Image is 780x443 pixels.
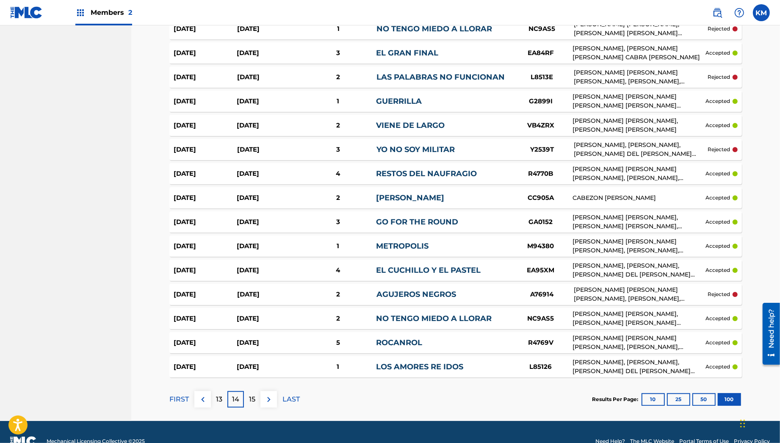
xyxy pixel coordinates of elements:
[574,285,708,303] div: [PERSON_NAME] [PERSON_NAME] [PERSON_NAME], [PERSON_NAME], [PERSON_NAME] [PERSON_NAME]
[237,24,301,34] div: [DATE]
[705,194,730,202] p: accepted
[169,394,189,404] p: FIRST
[573,261,705,279] div: [PERSON_NAME], [PERSON_NAME], [PERSON_NAME] DEL [PERSON_NAME] CABRA [PERSON_NAME]
[642,393,665,406] button: 10
[574,141,708,158] div: [PERSON_NAME], [PERSON_NAME], [PERSON_NAME] DEL [PERSON_NAME] CABRA [PERSON_NAME]
[509,193,573,203] div: CC905A
[573,310,705,327] div: [PERSON_NAME] [PERSON_NAME], [PERSON_NAME] [PERSON_NAME] [PERSON_NAME]
[708,291,730,298] p: rejected
[282,394,300,404] p: LAST
[509,362,573,372] div: L85126
[300,193,376,203] div: 2
[573,44,705,62] div: [PERSON_NAME], [PERSON_NAME] [PERSON_NAME] CABRA [PERSON_NAME]
[174,48,237,58] div: [DATE]
[376,48,438,58] a: EL GRAN FINAL
[232,394,239,404] p: 14
[376,362,463,371] a: LOS AMORES RE IDOS
[174,362,237,372] div: [DATE]
[300,24,376,34] div: 1
[705,170,730,177] p: accepted
[300,48,376,58] div: 3
[509,121,573,130] div: VB4ZRX
[376,97,422,106] a: GUERRILLA
[573,213,705,231] div: [PERSON_NAME] [PERSON_NAME], [PERSON_NAME] [PERSON_NAME], [PERSON_NAME] [PERSON_NAME]
[174,121,237,130] div: [DATE]
[718,393,741,406] button: 100
[510,145,574,155] div: Y2539T
[237,193,300,203] div: [DATE]
[91,8,132,17] span: Members
[573,194,705,202] div: CABEZON [PERSON_NAME]
[573,237,705,255] div: [PERSON_NAME] [PERSON_NAME] [PERSON_NAME], [PERSON_NAME], [PERSON_NAME] [PERSON_NAME]
[592,396,640,403] p: Results Per Page:
[573,165,705,183] div: [PERSON_NAME] [PERSON_NAME] [PERSON_NAME], [PERSON_NAME], [PERSON_NAME] [PERSON_NAME]
[237,145,301,155] div: [DATE]
[237,72,301,82] div: [DATE]
[300,97,376,106] div: 1
[237,362,300,372] div: [DATE]
[738,402,780,443] iframe: Chat Widget
[756,299,780,368] iframe: Resource Center
[174,241,237,251] div: [DATE]
[709,4,726,21] a: Public Search
[708,25,730,33] p: rejected
[376,169,477,178] a: RESTOS DEL NAUFRAGIO
[249,394,255,404] p: 15
[509,266,573,275] div: EA95XM
[509,48,573,58] div: EA84RF
[510,290,574,299] div: A76914
[509,217,573,227] div: GA0152
[705,97,730,105] p: accepted
[174,145,237,155] div: [DATE]
[705,266,730,274] p: accepted
[705,49,730,57] p: accepted
[376,266,481,275] a: EL CUCHILLO Y EL PASTEL
[300,241,376,251] div: 1
[300,121,376,130] div: 2
[300,72,376,82] div: 2
[174,72,237,82] div: [DATE]
[740,411,745,436] div: Drag
[705,363,730,371] p: accepted
[174,193,237,203] div: [DATE]
[174,266,237,275] div: [DATE]
[174,217,237,227] div: [DATE]
[667,393,690,406] button: 25
[510,72,574,82] div: L8513E
[237,314,300,324] div: [DATE]
[264,394,274,404] img: right
[376,24,492,33] a: NO TENGO MIEDO A LLORAR
[128,8,132,17] span: 2
[574,20,708,38] div: [PERSON_NAME] [PERSON_NAME], [PERSON_NAME] [PERSON_NAME] [PERSON_NAME]
[300,290,376,299] div: 2
[300,217,376,227] div: 3
[237,217,300,227] div: [DATE]
[10,6,43,19] img: MLC Logo
[174,290,237,299] div: [DATE]
[705,218,730,226] p: accepted
[376,290,456,299] a: AGUJEROS NEGROS
[198,394,208,404] img: left
[376,193,444,202] a: [PERSON_NAME]
[216,394,222,404] p: 13
[237,338,300,348] div: [DATE]
[300,314,376,324] div: 2
[734,8,744,18] img: help
[174,338,237,348] div: [DATE]
[692,393,716,406] button: 50
[573,358,705,376] div: [PERSON_NAME], [PERSON_NAME], [PERSON_NAME] DEL [PERSON_NAME] CABRA [PERSON_NAME]
[705,242,730,250] p: accepted
[753,4,770,21] div: User Menu
[573,334,705,352] div: [PERSON_NAME] [PERSON_NAME] [PERSON_NAME], [PERSON_NAME], [PERSON_NAME] [PERSON_NAME]
[75,8,86,18] img: Top Rightsholders
[705,315,730,322] p: accepted
[509,97,573,106] div: G2899I
[731,4,748,21] div: Help
[237,266,300,275] div: [DATE]
[300,266,376,275] div: 4
[237,169,300,179] div: [DATE]
[509,169,573,179] div: R4770B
